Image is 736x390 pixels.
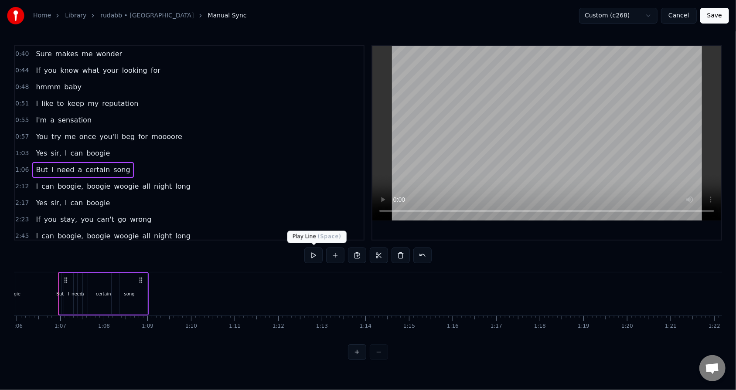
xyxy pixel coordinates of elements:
div: 1:08 [98,323,110,330]
span: 2:17 [15,199,29,207]
div: Open chat [699,355,726,381]
span: Yes [35,148,48,158]
span: can [41,231,55,241]
a: Library [65,11,86,20]
span: can't [96,214,115,224]
div: 1:15 [403,323,415,330]
span: I [35,98,39,109]
span: me [64,132,76,142]
button: Save [700,8,729,24]
span: you [43,214,58,224]
div: I [68,291,69,297]
span: sensation [57,115,92,125]
span: certain [85,165,111,175]
div: 1:07 [55,323,66,330]
div: 1:13 [316,323,328,330]
span: need [56,165,75,175]
div: 1:09 [142,323,153,330]
span: 0:44 [15,66,29,75]
span: Sure [35,49,52,59]
span: keep [67,98,85,109]
span: can [69,148,84,158]
span: 0:57 [15,132,29,141]
span: for [137,132,149,142]
span: Yes [35,198,48,208]
a: Home [33,11,51,20]
div: 1:06 [11,323,23,330]
span: wrong [129,214,152,224]
div: a [81,291,84,297]
img: youka [7,7,24,24]
span: once [78,132,97,142]
span: baby [63,82,82,92]
div: 1:22 [709,323,720,330]
span: a [49,115,55,125]
span: I [64,198,68,208]
span: woogie [113,181,140,191]
span: long [174,231,191,241]
span: like [41,98,54,109]
span: me [81,49,93,59]
div: Play Line [287,231,347,243]
span: your [102,65,119,75]
span: ( Space ) [318,234,341,240]
div: 1:16 [447,323,459,330]
span: stay, [59,214,78,224]
span: a [77,165,83,175]
span: moooore [150,132,183,142]
span: Manual Sync [208,11,247,20]
span: reputation [101,98,139,109]
span: I [35,181,39,191]
span: to [56,98,65,109]
span: 1:03 [15,149,29,158]
div: 1:11 [229,323,241,330]
span: 2:12 [15,182,29,191]
span: beg [121,132,136,142]
nav: breadcrumb [33,11,247,20]
button: Cancel [661,8,696,24]
span: I [51,165,55,175]
span: boogie, [57,231,84,241]
div: need [72,291,82,297]
span: go [117,214,127,224]
span: know [59,65,79,75]
span: try [51,132,62,142]
span: hmmm [35,82,61,92]
span: boogie [86,231,111,241]
span: I [35,231,39,241]
span: my [87,98,99,109]
span: looking [121,65,148,75]
span: you'll [99,132,119,142]
div: song [124,291,135,297]
span: long [174,181,191,191]
span: night [153,181,173,191]
span: If [35,214,41,224]
span: I [64,148,68,158]
span: I'm [35,115,48,125]
span: for [150,65,161,75]
div: 1:12 [273,323,284,330]
div: 1:19 [578,323,589,330]
span: If [35,65,41,75]
a: rudabb • [GEOGRAPHIC_DATA] [100,11,194,20]
span: 2:45 [15,232,29,241]
span: sir, [50,148,62,158]
span: wonder [95,49,123,59]
div: certain [96,291,111,297]
span: song [112,165,131,175]
span: night [153,231,173,241]
div: But [56,291,64,297]
span: boogie [85,148,111,158]
span: 1:06 [15,166,29,174]
span: 0:48 [15,83,29,92]
span: you [80,214,94,224]
span: all [141,231,151,241]
span: woogie [113,231,140,241]
div: 1:14 [360,323,371,330]
span: can [41,181,55,191]
span: boogie [85,198,111,208]
span: 2:23 [15,215,29,224]
span: boogie, [57,181,84,191]
span: 0:55 [15,116,29,125]
span: you [43,65,58,75]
